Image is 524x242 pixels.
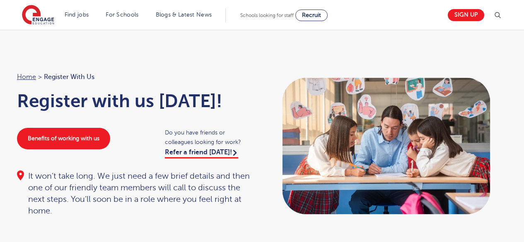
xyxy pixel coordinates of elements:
a: Refer a friend [DATE]! [165,149,238,158]
span: Recruit [302,12,321,18]
span: > [38,73,42,81]
span: Register with us [44,72,94,82]
h1: Register with us [DATE]! [17,91,254,111]
div: It won’t take long. We just need a few brief details and then one of our friendly team members wi... [17,170,254,217]
span: Do you have friends or colleagues looking for work? [165,128,254,147]
a: Home [17,73,36,81]
nav: breadcrumb [17,72,254,82]
img: Engage Education [22,5,54,26]
a: Sign up [448,9,484,21]
a: Find jobs [65,12,89,18]
a: For Schools [106,12,138,18]
span: Schools looking for staff [240,12,294,18]
a: Blogs & Latest News [156,12,212,18]
a: Benefits of working with us [17,128,110,149]
a: Recruit [295,10,328,21]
